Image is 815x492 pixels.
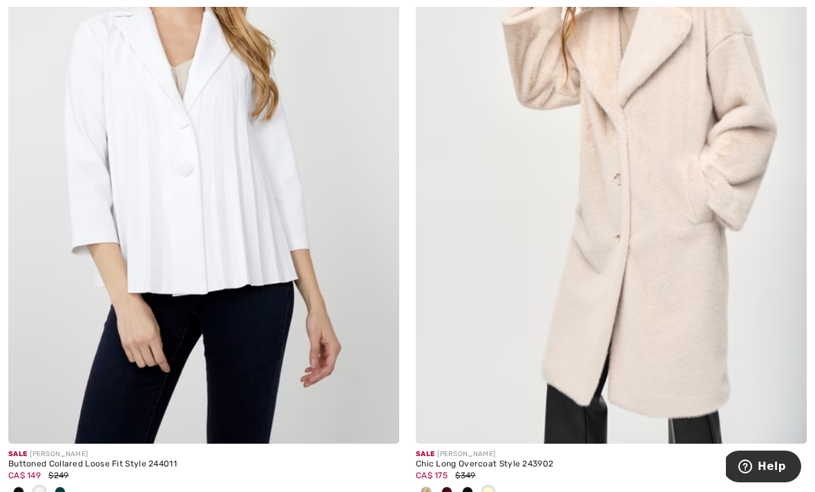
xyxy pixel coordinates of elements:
[8,460,399,469] div: Buttoned Collared Loose Fit Style 244011
[8,450,27,458] span: Sale
[416,449,807,460] div: [PERSON_NAME]
[48,471,68,480] span: $249
[726,451,801,485] iframe: Opens a widget where you can find more information
[8,471,41,480] span: CA$ 149
[8,449,399,460] div: [PERSON_NAME]
[455,471,475,480] span: $349
[416,450,434,458] span: Sale
[416,460,807,469] div: Chic Long Overcoat Style 243902
[416,471,448,480] span: CA$ 175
